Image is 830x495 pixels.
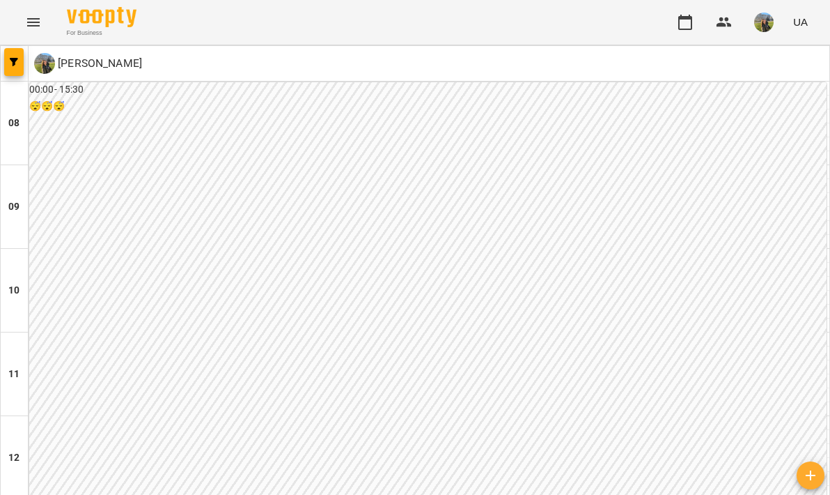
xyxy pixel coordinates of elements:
[34,53,55,74] img: Ш
[754,13,774,32] img: f0a73d492ca27a49ee60cd4b40e07bce.jpeg
[8,450,19,466] h6: 12
[8,199,19,215] h6: 09
[55,55,142,72] p: [PERSON_NAME]
[67,29,136,38] span: For Business
[8,116,19,131] h6: 08
[34,53,142,74] a: Ш [PERSON_NAME]
[17,6,50,39] button: Menu
[797,462,824,489] button: Створити урок
[8,283,19,298] h6: 10
[788,9,813,35] button: UA
[793,15,808,29] span: UA
[8,367,19,382] h6: 11
[29,82,827,98] h6: 00:00 - 15:30
[29,99,827,114] h6: 😴😴😴
[67,7,136,27] img: Voopty Logo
